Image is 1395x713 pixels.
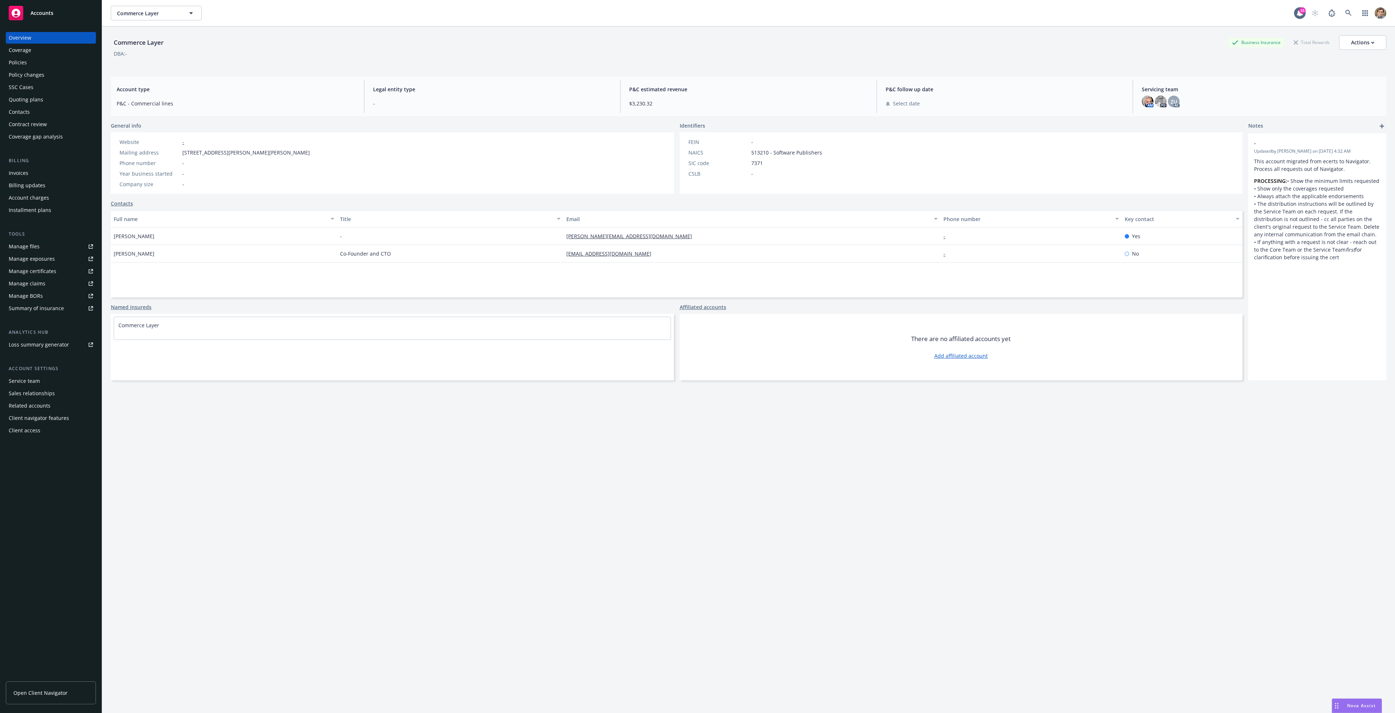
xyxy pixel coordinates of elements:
a: Manage certificates [6,265,96,277]
span: Yes [1132,232,1140,240]
div: Actions [1351,36,1374,49]
a: Search [1341,6,1356,20]
span: There are no affiliated accounts yet [911,335,1011,343]
img: photo [1142,96,1153,107]
button: Actions [1339,35,1386,50]
div: Billing updates [9,180,45,191]
div: Title [340,215,553,223]
div: SIC code [688,159,748,167]
div: 15 [1299,7,1306,14]
div: Coverage gap analysis [9,131,63,143]
div: Contacts [9,106,30,118]
a: Coverage gap analysis [6,131,96,143]
span: - [182,180,184,188]
div: Installment plans [9,204,51,216]
div: -Updatedby [PERSON_NAME] on [DATE] 4:32 AMThis account migrated from ecerts to Navigator. Process... [1248,133,1386,267]
span: Co-Founder and CTO [340,250,391,257]
span: Account type [117,85,355,93]
div: Tools [6,231,96,238]
div: Client access [9,425,40,436]
a: Start snowing [1308,6,1322,20]
a: Contacts [111,200,133,207]
div: Business Insurance [1228,38,1284,47]
span: P&C follow up date [886,85,1124,93]
div: Sales relationships [9,388,55,399]
div: Related accounts [9,400,50,412]
span: Identifiers [680,122,705,129]
span: Nova Assist [1347,702,1376,709]
div: Commerce Layer [111,38,166,47]
a: Service team [6,375,96,387]
button: Key contact [1122,210,1242,228]
div: Loss summary generator [9,339,69,351]
a: Coverage [6,44,96,56]
span: P&C - Commercial lines [117,100,355,107]
span: Notes [1248,122,1263,131]
div: Phone number [943,215,1111,223]
span: No [1132,250,1139,257]
a: SSC Cases [6,81,96,93]
a: - [943,233,951,240]
span: Accounts [31,10,53,16]
span: - [182,159,184,167]
img: photo [1375,7,1386,19]
div: Account settings [6,365,96,372]
div: Total Rewards [1290,38,1333,47]
a: [EMAIL_ADDRESS][DOMAIN_NAME] [566,250,657,257]
a: Sales relationships [6,388,96,399]
div: Account charges [9,192,49,204]
div: CSLB [688,170,748,177]
div: NAICS [688,149,748,156]
a: [PERSON_NAME][EMAIL_ADDRESS][DOMAIN_NAME] [566,233,698,240]
span: [PERSON_NAME] [114,250,154,257]
span: Manage exposures [6,253,96,265]
div: SSC Cases [9,81,33,93]
span: Open Client Navigator [13,689,68,697]
a: Related accounts [6,400,96,412]
span: 513210 - Software Publishers [751,149,822,156]
div: Website [120,138,179,146]
a: Contacts [6,106,96,118]
a: Account charges [6,192,96,204]
div: Service team [9,375,40,387]
a: Affiliated accounts [680,303,726,311]
a: Manage BORs [6,290,96,302]
span: ZU [1170,98,1177,105]
div: Manage BORs [9,290,43,302]
div: Analytics hub [6,329,96,336]
div: Key contact [1125,215,1232,223]
span: - [751,170,753,177]
button: Nova Assist [1332,698,1382,713]
a: Contract review [6,119,96,130]
span: Commerce Layer [117,9,180,17]
a: Invoices [6,167,96,179]
a: Commerce Layer [118,322,159,329]
a: Installment plans [6,204,96,216]
a: Policy changes [6,69,96,81]
a: Switch app [1358,6,1372,20]
button: Phone number [941,210,1121,228]
img: photo [1155,96,1166,107]
a: Add affiliated account [934,352,988,360]
span: Servicing team [1142,85,1380,93]
span: - [373,100,612,107]
span: - [340,232,342,240]
div: Client navigator features [9,412,69,424]
span: $3,230.32 [629,100,868,107]
a: Client navigator features [6,412,96,424]
a: Overview [6,32,96,44]
p: • Show the minimum limits requested • Show only the coverages requested • Always attach the appli... [1254,177,1380,261]
span: Updated by [PERSON_NAME] on [DATE] 4:32 AM [1254,148,1380,155]
span: - [182,170,184,177]
div: Invoices [9,167,28,179]
div: Year business started [120,170,179,177]
a: Manage files [6,241,96,252]
span: P&C estimated revenue [629,85,868,93]
button: Full name [111,210,337,228]
span: - [1254,139,1362,147]
button: Commerce Layer [111,6,202,20]
div: Quoting plans [9,94,43,105]
span: - [751,138,753,146]
div: Coverage [9,44,31,56]
a: - [182,139,184,145]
